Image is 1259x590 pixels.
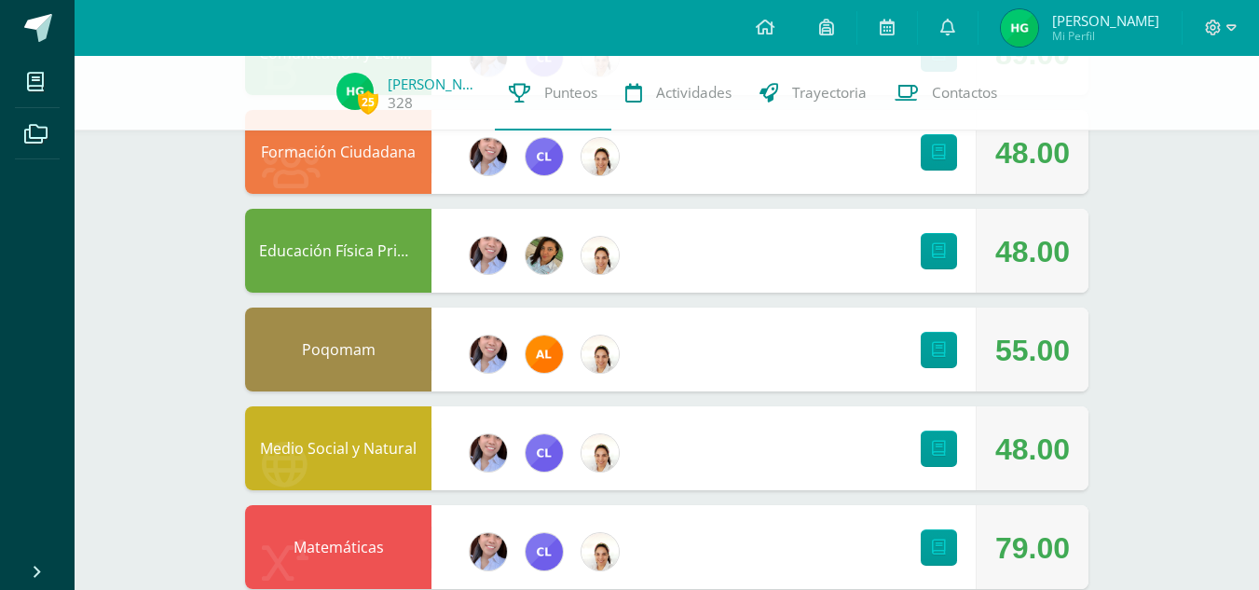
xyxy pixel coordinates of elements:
[495,56,611,130] a: Punteos
[582,237,619,274] img: 1b1251ea9f444567f905a481f694c0cf.png
[526,336,563,373] img: b67223fa3993a94addc99f06520921b7.png
[995,407,1070,491] div: 48.00
[932,83,997,103] span: Contactos
[470,138,507,175] img: f40ab776e133598a06cc6745553dbff1.png
[656,83,732,103] span: Actividades
[526,138,563,175] img: 60e3df7263205da4b869f1d2303cc181.png
[245,308,431,391] div: Poqomam
[245,505,431,589] div: Matemáticas
[1001,9,1038,47] img: ea721b6879e0d0c37d67d45182817ded.png
[582,138,619,175] img: 1b1251ea9f444567f905a481f694c0cf.png
[995,309,1070,392] div: 55.00
[470,237,507,274] img: f40ab776e133598a06cc6745553dbff1.png
[358,90,378,114] span: 25
[470,336,507,373] img: f40ab776e133598a06cc6745553dbff1.png
[388,75,481,93] a: [PERSON_NAME]
[470,533,507,570] img: f40ab776e133598a06cc6745553dbff1.png
[470,434,507,472] img: f40ab776e133598a06cc6745553dbff1.png
[526,237,563,274] img: 3055c1b9d69ad209e7f289f48a88af9f.png
[388,93,413,113] a: 328
[526,533,563,570] img: 60e3df7263205da4b869f1d2303cc181.png
[1052,11,1159,30] span: [PERSON_NAME]
[245,406,431,490] div: Medio Social y Natural
[336,73,374,110] img: ea721b6879e0d0c37d67d45182817ded.png
[995,506,1070,590] div: 79.00
[1052,28,1159,44] span: Mi Perfil
[881,56,1011,130] a: Contactos
[582,434,619,472] img: 1b1251ea9f444567f905a481f694c0cf.png
[544,83,597,103] span: Punteos
[995,111,1070,195] div: 48.00
[611,56,746,130] a: Actividades
[582,533,619,570] img: 1b1251ea9f444567f905a481f694c0cf.png
[582,336,619,373] img: 1b1251ea9f444567f905a481f694c0cf.png
[245,110,431,194] div: Formación Ciudadana
[526,434,563,472] img: 60e3df7263205da4b869f1d2303cc181.png
[995,210,1070,294] div: 48.00
[245,209,431,293] div: Educación Física Primaria
[746,56,881,130] a: Trayectoria
[792,83,867,103] span: Trayectoria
